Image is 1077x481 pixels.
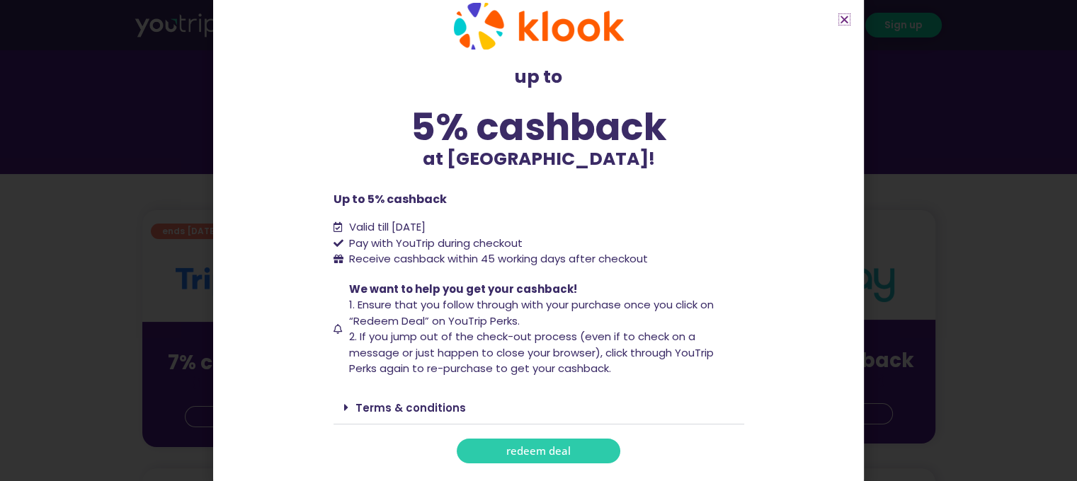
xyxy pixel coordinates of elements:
span: Pay with YouTrip during checkout [346,236,523,252]
span: 2. If you jump out of the check-out process (even if to check on a message or just happen to clos... [349,329,714,376]
span: Valid till [DATE] [346,219,426,236]
span: Receive cashback within 45 working days after checkout [346,251,648,267]
p: up to [334,64,744,91]
a: Terms & conditions [355,400,466,415]
p: Up to 5% cashback [334,191,744,208]
a: redeem deal [457,439,620,463]
div: 5% cashback [334,108,744,146]
span: 1. Ensure that you follow through with your purchase once you click on “Redeem Deal” on YouTrip P... [349,297,714,328]
div: Terms & conditions [334,391,744,424]
span: redeem deal [506,446,571,456]
p: at [GEOGRAPHIC_DATA]! [334,146,744,173]
a: Close [839,14,850,25]
span: We want to help you get your cashback! [349,282,577,296]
